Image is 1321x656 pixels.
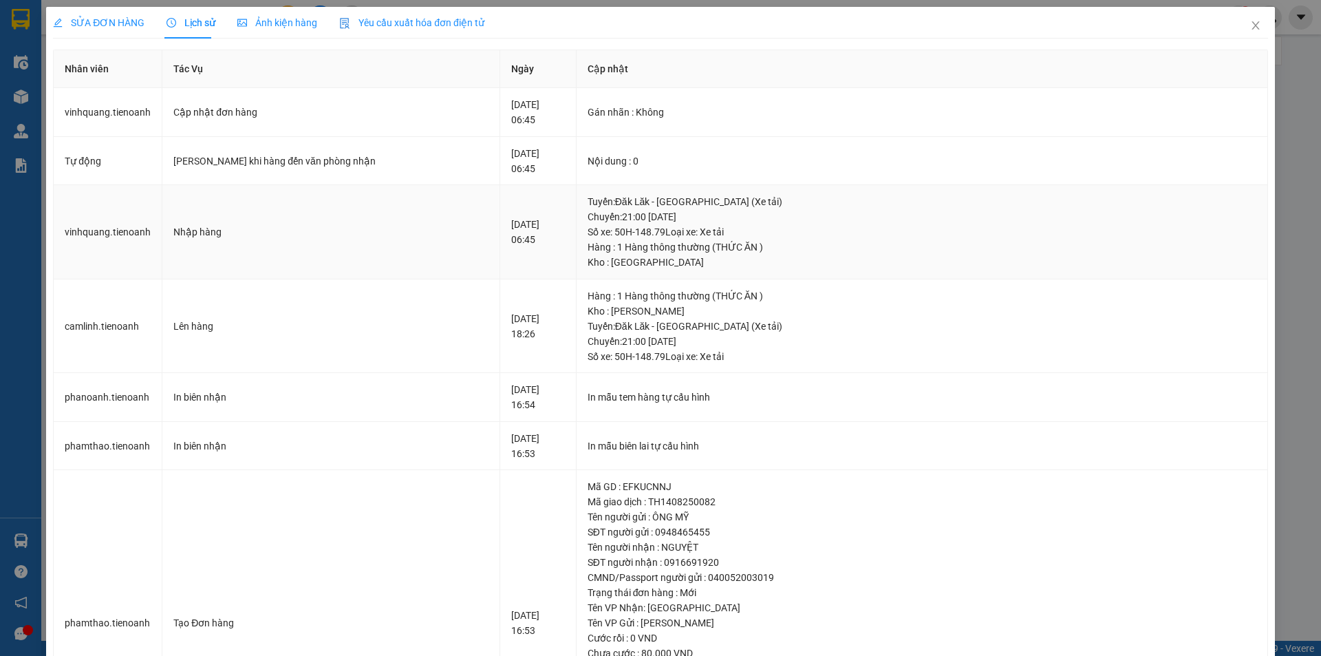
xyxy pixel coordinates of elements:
[588,255,1256,270] div: Kho : [GEOGRAPHIC_DATA]
[54,279,162,374] td: camlinh.tienoanh
[173,438,488,454] div: In biên nhận
[1236,7,1275,45] button: Close
[588,494,1256,509] div: Mã giao dịch : TH1408250082
[54,373,162,422] td: phanoanh.tienoanh
[54,88,162,137] td: vinhquang.tienoanh
[588,585,1256,600] div: Trạng thái đơn hàng : Mới
[588,600,1256,615] div: Tên VP Nhận: [GEOGRAPHIC_DATA]
[588,509,1256,525] div: Tên người gửi : ÔNG MỸ
[588,240,1256,255] div: Hàng : 1 Hàng thông thường (THỨC ĂN )
[588,631,1256,646] div: Cước rồi : 0 VND
[511,311,565,341] div: [DATE] 18:26
[173,154,488,169] div: [PERSON_NAME] khi hàng đến văn phòng nhận
[339,18,350,29] img: icon
[53,18,63,28] span: edit
[588,555,1256,570] div: SĐT người nhận : 0916691920
[167,18,176,28] span: clock-circle
[173,105,488,120] div: Cập nhật đơn hàng
[54,50,162,88] th: Nhân viên
[54,422,162,471] td: phamthao.tienoanh
[162,50,500,88] th: Tác Vụ
[173,224,488,240] div: Nhập hàng
[1250,20,1261,31] span: close
[173,319,488,334] div: Lên hàng
[588,479,1256,494] div: Mã GD : EFKUCNNJ
[511,97,565,127] div: [DATE] 06:45
[588,319,1256,364] div: Tuyến : Đăk Lăk - [GEOGRAPHIC_DATA] (Xe tải) Chuyến: 21:00 [DATE] Số xe: 50H-148.79 Loại xe: Xe tải
[588,304,1256,319] div: Kho : [PERSON_NAME]
[588,540,1256,555] div: Tên người nhận : NGUYỆT
[588,390,1256,405] div: In mẫu tem hàng tự cấu hình
[237,17,317,28] span: Ảnh kiện hàng
[54,185,162,279] td: vinhquang.tienoanh
[511,217,565,247] div: [DATE] 06:45
[588,615,1256,631] div: Tên VP Gửi : [PERSON_NAME]
[167,17,215,28] span: Lịch sử
[173,390,488,405] div: In biên nhận
[511,146,565,176] div: [DATE] 06:45
[588,438,1256,454] div: In mẫu biên lai tự cấu hình
[588,154,1256,169] div: Nội dung : 0
[588,105,1256,120] div: Gán nhãn : Không
[588,194,1256,240] div: Tuyến : Đăk Lăk - [GEOGRAPHIC_DATA] (Xe tải) Chuyến: 21:00 [DATE] Số xe: 50H-148.79 Loại xe: Xe tải
[53,17,144,28] span: SỬA ĐƠN HÀNG
[173,615,488,631] div: Tạo Đơn hàng
[500,50,577,88] th: Ngày
[577,50,1268,88] th: Cập nhật
[588,525,1256,540] div: SĐT người gửi : 0948465455
[588,288,1256,304] div: Hàng : 1 Hàng thông thường (THỨC ĂN )
[511,382,565,412] div: [DATE] 16:54
[588,570,1256,585] div: CMND/Passport người gửi : 040052003019
[339,17,484,28] span: Yêu cầu xuất hóa đơn điện tử
[54,137,162,186] td: Tự động
[237,18,247,28] span: picture
[511,431,565,461] div: [DATE] 16:53
[511,608,565,638] div: [DATE] 16:53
